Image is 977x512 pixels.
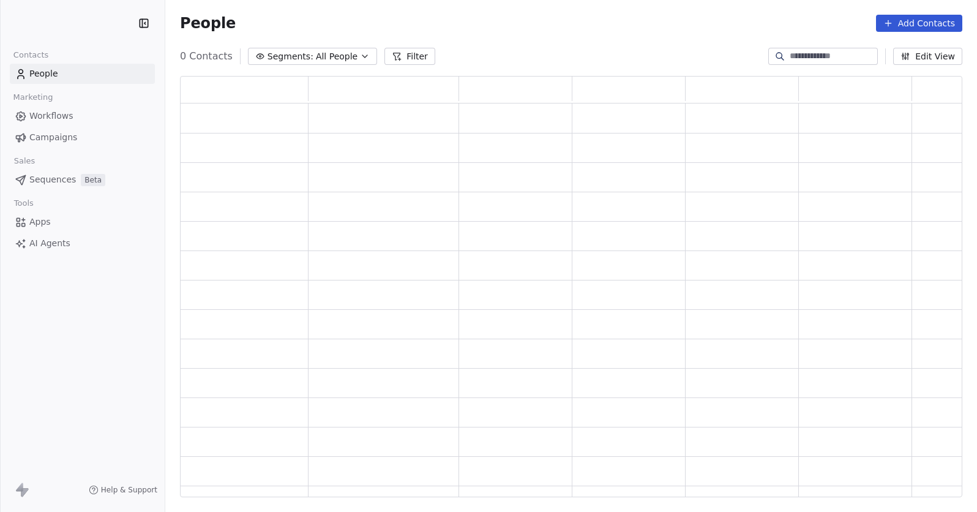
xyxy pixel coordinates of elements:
[29,173,76,186] span: Sequences
[268,50,313,63] span: Segments:
[89,485,157,495] a: Help & Support
[10,212,155,232] a: Apps
[101,485,157,495] span: Help & Support
[9,194,39,213] span: Tools
[29,237,70,250] span: AI Agents
[180,14,236,32] span: People
[81,174,105,186] span: Beta
[29,216,51,228] span: Apps
[10,233,155,254] a: AI Agents
[10,127,155,148] a: Campaigns
[8,88,58,107] span: Marketing
[8,46,54,64] span: Contacts
[10,64,155,84] a: People
[876,15,962,32] button: Add Contacts
[10,106,155,126] a: Workflows
[9,152,40,170] span: Sales
[29,67,58,80] span: People
[384,48,435,65] button: Filter
[316,50,357,63] span: All People
[180,49,233,64] span: 0 Contacts
[10,170,155,190] a: SequencesBeta
[29,131,77,144] span: Campaigns
[893,48,962,65] button: Edit View
[29,110,73,122] span: Workflows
